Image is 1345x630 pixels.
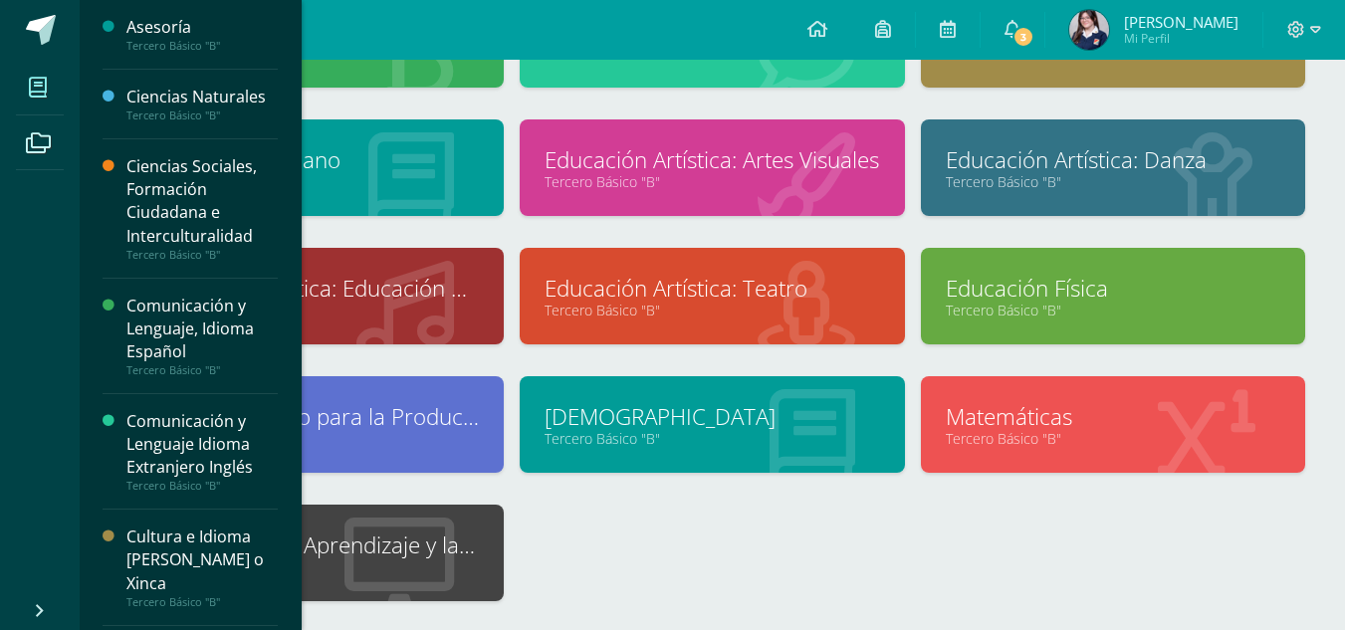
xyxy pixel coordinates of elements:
[946,172,1280,191] a: Tercero Básico "B"
[144,273,479,304] a: Educación Artística: Educación Musical
[946,273,1280,304] a: Educación Física
[946,144,1280,175] a: Educación Artística: Danza
[126,595,278,609] div: Tercero Básico "B"
[144,529,479,560] a: Tecnologías del Aprendizaje y la Comunicación
[946,401,1280,432] a: Matemáticas
[126,295,278,377] a: Comunicación y Lenguaje, Idioma EspañolTercero Básico "B"
[1069,10,1109,50] img: 6657357ae37f8b5bccb98a5f6b58822c.png
[126,525,278,608] a: Cultura e Idioma [PERSON_NAME] o XincaTercero Básico "B"
[126,16,278,39] div: Asesoría
[545,144,879,175] a: Educación Artística: Artes Visuales
[946,301,1280,319] a: Tercero Básico "B"
[126,155,278,261] a: Ciencias Sociales, Formación Ciudadana e InterculturalidadTercero Básico "B"
[1012,26,1034,48] span: 3
[126,16,278,53] a: AsesoríaTercero Básico "B"
[126,295,278,363] div: Comunicación y Lenguaje, Idioma Español
[545,401,879,432] a: [DEMOGRAPHIC_DATA]
[126,86,278,122] a: Ciencias NaturalesTercero Básico "B"
[144,144,479,175] a: Desarrollo Humano
[126,479,278,493] div: Tercero Básico "B"
[126,155,278,247] div: Ciencias Sociales, Formación Ciudadana e Interculturalidad
[545,172,879,191] a: Tercero Básico "B"
[126,363,278,377] div: Tercero Básico "B"
[946,429,1280,448] a: Tercero Básico "B"
[1124,30,1238,47] span: Mi Perfil
[144,557,479,576] a: Tercero Básico "B"
[126,86,278,108] div: Ciencias Naturales
[144,429,479,448] a: Tercero Básico "B"
[126,525,278,594] div: Cultura e Idioma [PERSON_NAME] o Xinca
[126,410,278,493] a: Comunicación y Lenguaje Idioma Extranjero InglésTercero Básico "B"
[545,301,879,319] a: Tercero Básico "B"
[144,301,479,319] a: Tercero Básico "B"
[144,401,479,432] a: Emprendimiento para la Productividad
[126,410,278,479] div: Comunicación y Lenguaje Idioma Extranjero Inglés
[126,108,278,122] div: Tercero Básico "B"
[144,172,479,191] a: Tercero Básico "B"
[545,429,879,448] a: Tercero Básico "B"
[126,248,278,262] div: Tercero Básico "B"
[126,39,278,53] div: Tercero Básico "B"
[545,273,879,304] a: Educación Artística: Teatro
[1124,12,1238,32] span: [PERSON_NAME]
